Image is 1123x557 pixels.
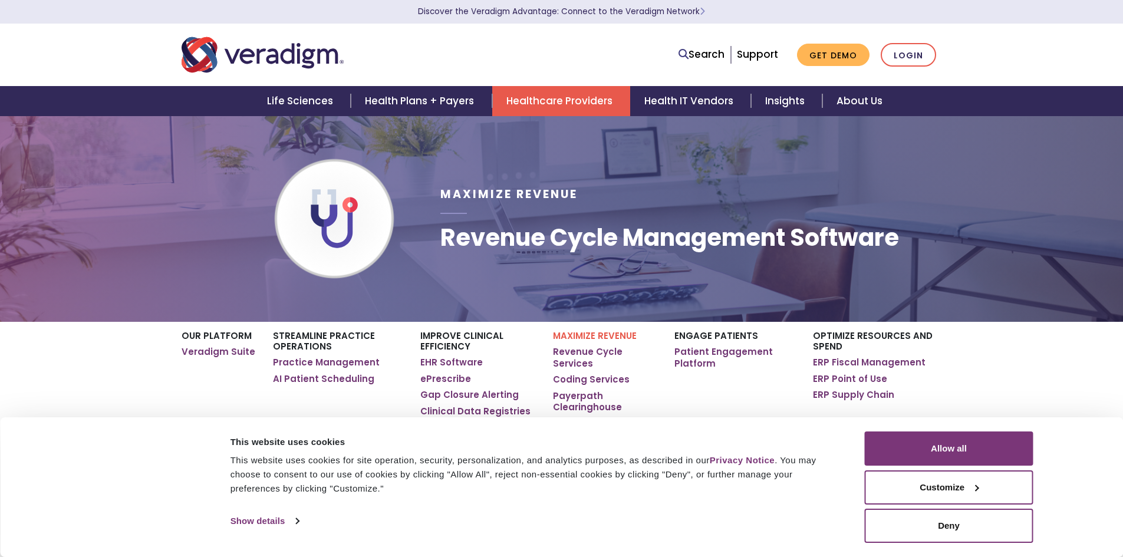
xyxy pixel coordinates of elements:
[674,346,795,369] a: Patient Engagement Platform
[553,390,656,413] a: Payerpath Clearinghouse
[813,373,887,385] a: ERP Point of Use
[751,86,822,116] a: Insights
[230,435,838,449] div: This website uses cookies
[865,509,1033,543] button: Deny
[865,431,1033,466] button: Allow all
[420,357,483,368] a: EHR Software
[418,6,705,17] a: Discover the Veradigm Advantage: Connect to the Veradigm NetworkLearn More
[273,357,380,368] a: Practice Management
[822,86,897,116] a: About Us
[230,512,299,530] a: Show details
[440,186,578,202] span: Maximize Revenue
[440,223,899,252] h1: Revenue Cycle Management Software
[230,453,838,496] div: This website uses cookies for site operation, security, personalization, and analytics purposes, ...
[420,389,519,401] a: Gap Closure Alerting
[710,455,775,465] a: Privacy Notice
[630,86,751,116] a: Health IT Vendors
[253,86,351,116] a: Life Sciences
[813,389,894,401] a: ERP Supply Chain
[182,346,255,358] a: Veradigm Suite
[865,470,1033,505] button: Customize
[679,47,724,62] a: Search
[813,357,926,368] a: ERP Fiscal Management
[420,373,471,385] a: ePrescribe
[273,373,374,385] a: AI Patient Scheduling
[881,43,936,67] a: Login
[182,35,344,74] img: Veradigm logo
[492,86,630,116] a: Healthcare Providers
[797,44,870,67] a: Get Demo
[420,406,531,417] a: Clinical Data Registries
[553,374,630,385] a: Coding Services
[700,6,705,17] span: Learn More
[737,47,778,61] a: Support
[351,86,492,116] a: Health Plans + Payers
[553,346,656,369] a: Revenue Cycle Services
